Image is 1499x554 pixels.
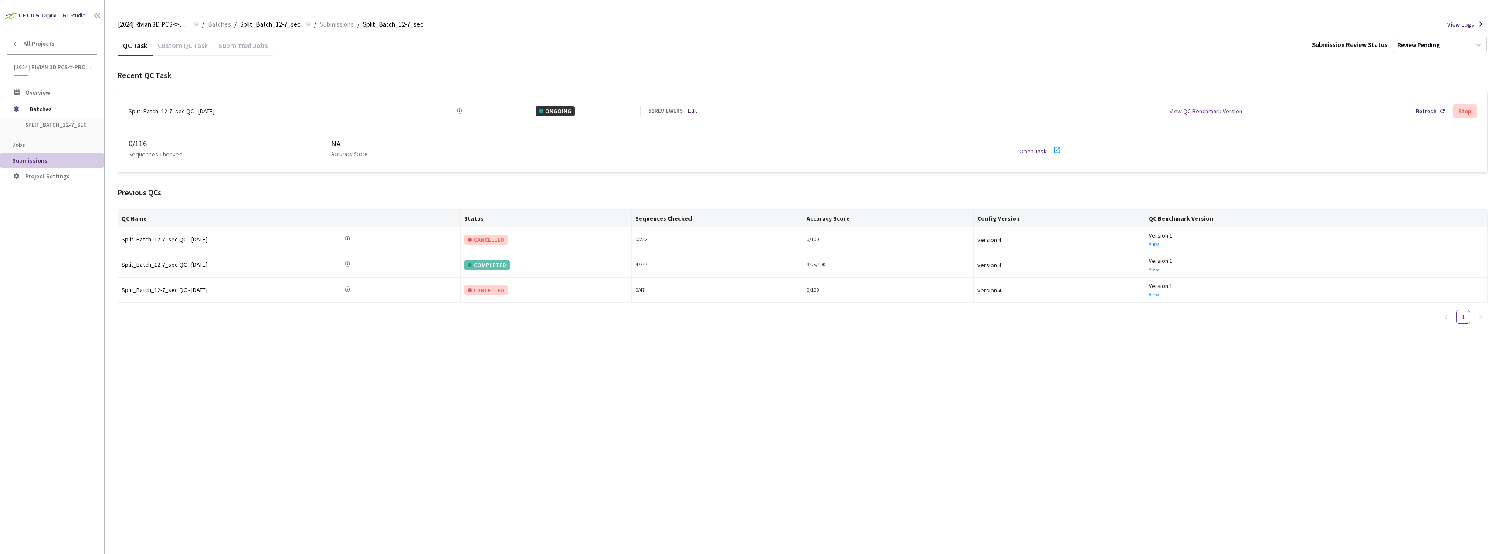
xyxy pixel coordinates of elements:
div: Split_Batch_12-7_sec QC - [DATE] [122,260,244,269]
a: Split_Batch_12-7_sec QC - [DATE] [122,260,244,270]
a: Batches [206,19,233,29]
th: Accuracy Score [803,210,974,227]
li: / [234,19,237,30]
p: Sequences Checked [129,150,183,159]
th: QC Name [118,210,461,227]
span: Split_Batch_12-7_sec [25,121,90,129]
div: Submission Review Status [1312,40,1387,50]
a: 1 [1457,310,1470,323]
span: left [1443,314,1448,319]
span: [2024] Rivian 3D PCS<>Production [14,64,92,71]
li: / [357,19,359,30]
div: 0/100 [807,286,970,294]
div: QC Task [118,41,153,56]
div: Version 1 [1149,281,1484,291]
div: 0 / 47 [635,286,799,294]
a: View [1149,241,1159,247]
div: GT Studio [63,11,86,20]
div: Stop [1458,108,1472,115]
span: Overview [25,88,50,96]
span: Jobs [12,141,25,149]
span: Split_Batch_12-7_sec [240,19,300,30]
th: Sequences Checked [632,210,803,227]
div: CANCELLED [464,235,508,245]
a: Submissions [318,19,356,29]
span: [2024] Rivian 3D PCS<>Production [118,19,188,30]
div: 0/100 [807,235,970,244]
span: All Projects [24,40,54,48]
div: version 4 [977,260,1141,270]
a: Open Task [1019,147,1047,155]
div: Custom QC Task [153,41,213,56]
li: Previous Page [1439,310,1453,324]
div: Recent QC Task [118,69,1488,82]
div: Version 1 [1149,231,1484,240]
a: Edit [688,107,697,116]
div: Previous QCs [118,187,1488,199]
div: Version 1 [1149,256,1484,265]
span: Project Settings [25,172,70,180]
span: Submissions [320,19,354,30]
span: Batches [30,100,89,118]
li: 1 [1456,310,1470,324]
span: Batches [208,19,231,30]
div: COMPLETED [464,260,510,270]
div: 0 / 116 [129,137,317,150]
li: / [202,19,204,30]
div: Split_Batch_12-7_sec QC - [DATE] [122,235,244,244]
div: 0 / 232 [635,235,799,244]
div: 51 REVIEWERS [648,107,683,116]
span: right [1478,314,1483,319]
th: QC Benchmark Version [1145,210,1488,227]
button: right [1474,310,1488,324]
div: version 4 [977,235,1141,245]
a: View [1149,291,1159,298]
button: left [1439,310,1453,324]
li: / [314,19,316,30]
div: Review Pending [1397,41,1440,49]
div: Split_Batch_12-7_sec QC - [DATE] [129,106,214,116]
span: Split_Batch_12-7_sec [363,19,423,30]
span: Submissions [12,156,47,164]
div: View QC Benchmark Version [1170,106,1242,116]
div: CANCELLED [464,285,508,295]
span: View Logs [1447,20,1474,29]
div: Submitted Jobs [213,41,273,56]
div: ONGOING [536,106,575,116]
th: Status [461,210,632,227]
li: Next Page [1474,310,1488,324]
div: Refresh [1416,106,1437,116]
div: 47 / 47 [635,261,799,269]
p: Accuracy Score [331,150,367,159]
div: version 4 [977,285,1141,295]
th: Config Version [974,210,1145,227]
a: View [1149,266,1159,272]
div: 94.5/100 [807,261,970,269]
div: Split_Batch_12-7_sec QC - [DATE] [122,285,244,295]
div: NA [331,138,1005,150]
